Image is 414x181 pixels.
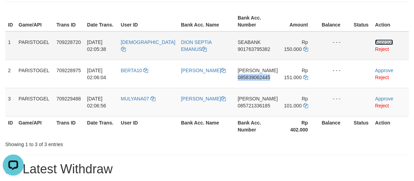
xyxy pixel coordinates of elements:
[238,103,270,108] span: Copy 085721336185 to clipboard
[319,116,351,136] th: Balance
[319,88,351,116] td: - - -
[16,116,54,136] th: Game/API
[56,68,81,73] span: 709228975
[84,116,118,136] th: Date Trans.
[5,60,16,88] td: 2
[121,68,148,73] a: BERTA10
[375,39,393,45] a: Approve
[319,31,351,60] td: - - -
[87,39,106,52] span: [DATE] 02:05:38
[87,96,106,108] span: [DATE] 02:06:56
[375,96,393,101] a: Approve
[284,39,308,52] span: Rp 150.000
[351,116,372,136] th: Status
[284,68,308,80] span: Rp 151.000
[303,75,308,80] a: Copy 151000 to clipboard
[121,39,176,52] a: [DEMOGRAPHIC_DATA]
[5,162,409,176] h1: 15 Latest Withdraw
[121,39,176,45] span: [DEMOGRAPHIC_DATA]
[375,68,393,73] a: Approve
[238,39,261,45] span: SEABANK
[16,31,54,60] td: PARISTOGEL
[178,12,235,31] th: Bank Acc. Name
[235,116,281,136] th: Bank Acc. Number
[16,60,54,88] td: PARISTOGEL
[238,68,278,73] span: [PERSON_NAME]
[303,103,308,108] a: Copy 101000 to clipboard
[3,3,24,24] button: Open LiveChat chat widget
[281,116,318,136] th: Rp 402.000
[319,12,351,31] th: Balance
[121,96,155,101] a: MULYANA07
[178,116,235,136] th: Bank Acc. Name
[181,68,226,73] a: [PERSON_NAME]
[118,12,178,31] th: User ID
[16,12,54,31] th: Game/API
[87,68,106,80] span: [DATE] 02:06:04
[281,12,318,31] th: Amount
[121,96,149,101] span: MULYANA07
[5,31,16,60] td: 1
[84,12,118,31] th: Date Trans.
[372,116,409,136] th: Action
[375,103,389,108] a: Reject
[351,12,372,31] th: Status
[372,12,409,31] th: Action
[54,116,84,136] th: Trans ID
[181,96,226,101] a: [PERSON_NAME]
[5,116,16,136] th: ID
[56,39,81,45] span: 709228720
[5,12,16,31] th: ID
[5,138,167,148] div: Showing 1 to 3 of 3 entries
[121,68,142,73] span: BERTA10
[181,39,212,52] a: DION SEPTIA EMANUS
[118,116,178,136] th: User ID
[238,75,270,80] span: Copy 085839062445 to clipboard
[235,12,281,31] th: Bank Acc. Number
[238,96,278,101] span: [PERSON_NAME]
[56,96,81,101] span: 709229488
[16,88,54,116] td: PARISTOGEL
[5,88,16,116] td: 3
[303,46,308,52] a: Copy 150000 to clipboard
[238,46,270,52] span: Copy 901763795382 to clipboard
[54,12,84,31] th: Trans ID
[375,75,389,80] a: Reject
[375,46,389,52] a: Reject
[319,60,351,88] td: - - -
[284,96,308,108] span: Rp 101.000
